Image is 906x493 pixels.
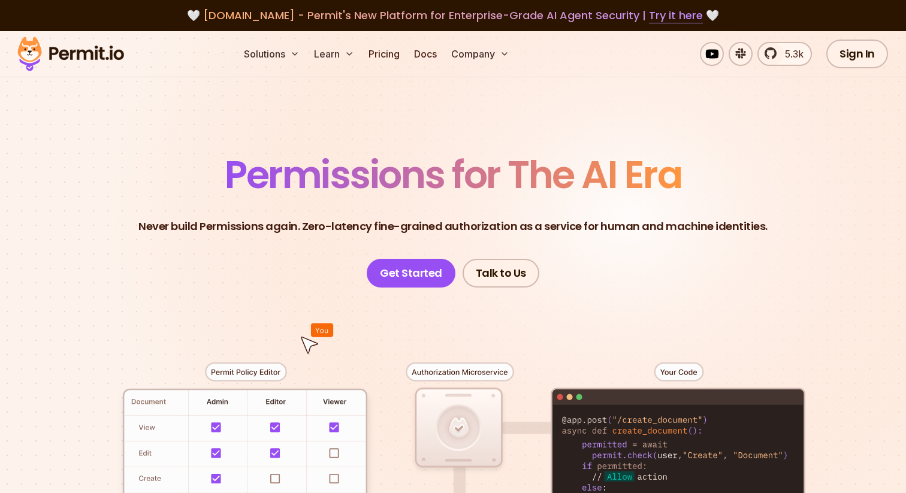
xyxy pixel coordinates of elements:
[778,47,804,61] span: 5.3k
[409,42,442,66] a: Docs
[225,148,681,201] span: Permissions for The AI Era
[649,8,703,23] a: Try it here
[29,7,877,24] div: 🤍 🤍
[367,259,455,288] a: Get Started
[463,259,539,288] a: Talk to Us
[239,42,304,66] button: Solutions
[309,42,359,66] button: Learn
[138,218,768,235] p: Never build Permissions again. Zero-latency fine-grained authorization as a service for human and...
[12,34,129,74] img: Permit logo
[364,42,404,66] a: Pricing
[446,42,514,66] button: Company
[757,42,812,66] a: 5.3k
[203,8,703,23] span: [DOMAIN_NAME] - Permit's New Platform for Enterprise-Grade AI Agent Security |
[826,40,888,68] a: Sign In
